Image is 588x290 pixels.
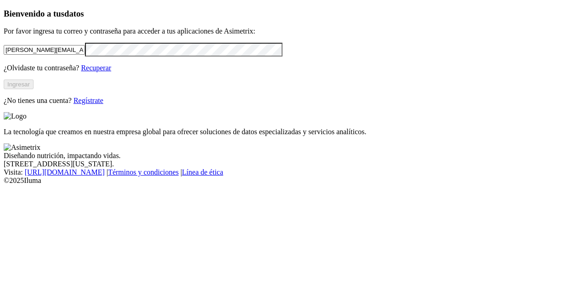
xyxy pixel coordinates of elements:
[182,168,223,176] a: Línea de ética
[64,9,84,18] span: datos
[4,112,27,120] img: Logo
[4,128,584,136] p: La tecnología que creamos en nuestra empresa global para ofrecer soluciones de datos especializad...
[4,80,34,89] button: Ingresar
[4,160,584,168] div: [STREET_ADDRESS][US_STATE].
[4,168,584,176] div: Visita : | |
[4,45,85,55] input: Tu correo
[4,152,584,160] div: Diseñando nutrición, impactando vidas.
[4,27,584,35] p: Por favor ingresa tu correo y contraseña para acceder a tus aplicaciones de Asimetrix:
[108,168,179,176] a: Términos y condiciones
[81,64,111,72] a: Recuperar
[4,176,584,185] div: © 2025 Iluma
[4,64,584,72] p: ¿Olvidaste tu contraseña?
[4,97,584,105] p: ¿No tienes una cuenta?
[4,143,40,152] img: Asimetrix
[73,97,103,104] a: Regístrate
[25,168,105,176] a: [URL][DOMAIN_NAME]
[4,9,584,19] h3: Bienvenido a tus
